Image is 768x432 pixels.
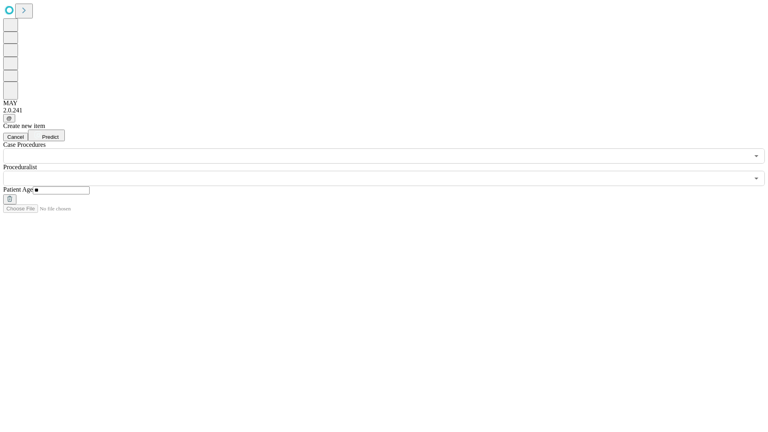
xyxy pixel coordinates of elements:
span: Predict [42,134,58,140]
button: Open [751,150,762,162]
button: Open [751,173,762,184]
span: Create new item [3,122,45,129]
span: Cancel [7,134,24,140]
span: @ [6,115,12,121]
button: Predict [28,130,65,141]
div: 2.0.241 [3,107,765,114]
button: Cancel [3,133,28,141]
span: Proceduralist [3,164,37,170]
span: Scheduled Procedure [3,141,46,148]
button: @ [3,114,15,122]
span: Patient Age [3,186,33,193]
div: MAY [3,100,765,107]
